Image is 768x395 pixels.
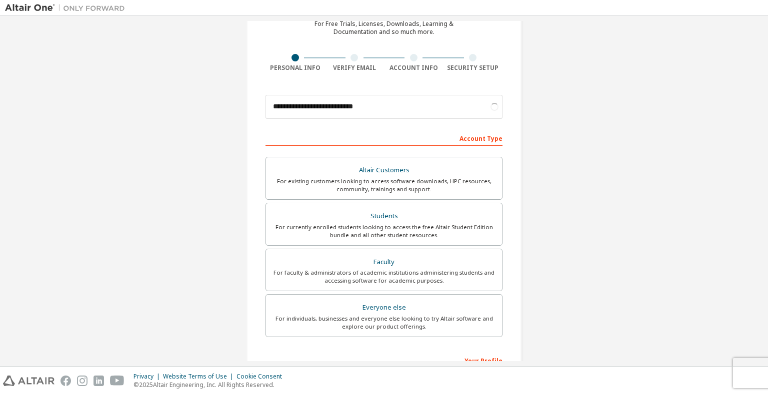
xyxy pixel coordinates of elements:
div: For individuals, businesses and everyone else looking to try Altair software and explore our prod... [272,315,496,331]
div: Students [272,209,496,223]
div: For faculty & administrators of academic institutions administering students and accessing softwa... [272,269,496,285]
div: Altair Customers [272,163,496,177]
div: For currently enrolled students looking to access the free Altair Student Edition bundle and all ... [272,223,496,239]
div: Privacy [133,373,163,381]
div: Personal Info [265,64,325,72]
div: For Free Trials, Licenses, Downloads, Learning & Documentation and so much more. [314,20,453,36]
div: Verify Email [325,64,384,72]
img: altair_logo.svg [3,376,54,386]
div: For existing customers looking to access software downloads, HPC resources, community, trainings ... [272,177,496,193]
div: Account Type [265,130,502,146]
div: Cookie Consent [236,373,288,381]
img: Altair One [5,3,130,13]
div: Your Profile [265,352,502,368]
p: © 2025 Altair Engineering, Inc. All Rights Reserved. [133,381,288,389]
div: Everyone else [272,301,496,315]
img: instagram.svg [77,376,87,386]
img: linkedin.svg [93,376,104,386]
div: Account Info [384,64,443,72]
img: youtube.svg [110,376,124,386]
div: Security Setup [443,64,503,72]
div: Faculty [272,255,496,269]
img: facebook.svg [60,376,71,386]
div: Website Terms of Use [163,373,236,381]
